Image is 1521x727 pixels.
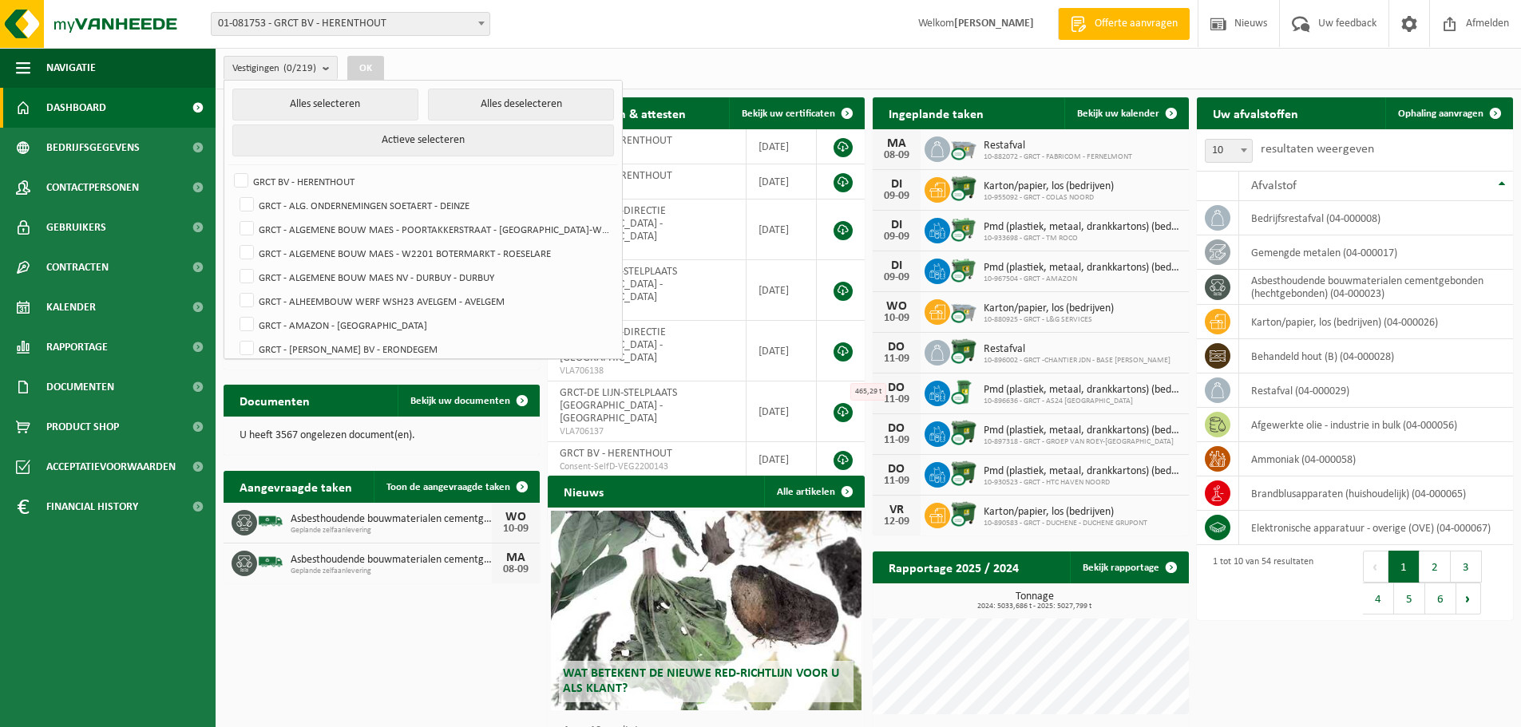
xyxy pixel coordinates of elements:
span: VLA900883 [560,183,734,196]
div: DO [881,381,913,394]
span: Product Shop [46,407,119,447]
a: Wat betekent de nieuwe RED-richtlijn voor u als klant? [551,511,861,710]
span: Bekijk uw certificaten [742,109,835,119]
span: 10-967504 - GRCT - AMAZON [984,275,1181,284]
td: asbesthoudende bouwmaterialen cementgebonden (hechtgebonden) (04-000023) [1239,270,1513,305]
span: Pmd (plastiek, metaal, drankkartons) (bedrijven) [984,221,1181,234]
td: [DATE] [747,260,817,321]
a: Toon de aangevraagde taken [374,471,538,503]
span: Karton/papier, los (bedrijven) [984,506,1147,519]
span: Asbesthoudende bouwmaterialen cementgebonden (hechtgebonden) [291,554,492,567]
td: afgewerkte olie - industrie in bulk (04-000056) [1239,408,1513,442]
label: GRCT - AMAZON - [GEOGRAPHIC_DATA] [236,313,612,337]
span: Documenten [46,367,114,407]
td: bedrijfsrestafval (04-000008) [1239,201,1513,235]
img: WB-1100-CU [950,338,977,365]
td: ammoniak (04-000058) [1239,442,1513,476]
span: Contracten [46,247,109,287]
span: VLA706138 [560,365,734,377]
span: 10-896636 - GRCT - AS24 [GEOGRAPHIC_DATA] [984,397,1181,406]
a: Bekijk uw certificaten [729,97,863,129]
td: [DATE] [747,164,817,200]
span: Rapportage [46,327,108,367]
td: restafval (04-000029) [1239,373,1513,408]
h2: Nieuws [548,476,620,507]
span: Restafval [984,343,1170,356]
label: GRCT - ALGEMENE BOUW MAES - POORTAKKERSTRAAT - [GEOGRAPHIC_DATA]-WESTREM [236,217,612,241]
span: Vestigingen [232,57,316,81]
button: 3 [1451,551,1482,583]
span: Wat betekent de nieuwe RED-richtlijn voor u als klant? [563,667,839,695]
span: Consent-SelfD-VEG2200143 [560,460,734,473]
div: 09-09 [881,191,913,202]
label: GRCT - [PERSON_NAME] BV - ERONDEGEM [236,337,612,361]
a: Bekijk rapportage [1070,551,1187,583]
img: WB-2500-CU [950,134,977,161]
span: 01-081753 - GRCT BV - HERENTHOUT [212,13,489,35]
img: WB-1100-CU [950,175,977,202]
button: Vestigingen(0/219) [224,56,338,80]
span: Dashboard [46,88,106,128]
button: Previous [1363,551,1388,583]
div: DO [881,341,913,354]
span: 10-880925 - GRCT - L&G SERVICES [984,315,1114,325]
span: VLA706137 [560,425,734,438]
a: Bekijk uw documenten [398,385,538,417]
img: WB-0660-CU [950,256,977,283]
img: WB-0660-CU [950,215,977,243]
span: 10-896002 - GRCT -CHANTIER JDN - BASE [PERSON_NAME] [984,356,1170,365]
button: 1 [1388,551,1420,583]
span: 10 [1205,139,1253,163]
td: elektronische apparatuur - overige (OVE) (04-000067) [1239,511,1513,545]
span: 10-882072 - GRCT - FABRICOM - FERNELMONT [984,152,1132,162]
label: GRCT - ALHEEMBOUW WERF WSH23 AVELGEM - AVELGEM [236,289,612,313]
span: Karton/papier, los (bedrijven) [984,180,1114,193]
img: WB-0240-CU [950,378,977,405]
span: 10-955092 - GRCT - COLAS NOORD [984,193,1114,203]
button: 2 [1420,551,1451,583]
button: Next [1456,583,1481,614]
span: Bekijk uw documenten [410,396,510,406]
label: resultaten weergeven [1261,143,1374,156]
span: Afvalstof [1251,180,1297,192]
span: 10 [1206,140,1252,162]
span: Karton/papier, los (bedrijven) [984,302,1114,315]
td: [DATE] [747,381,817,442]
span: Geplande zelfaanlevering [291,526,492,535]
span: VLA900884 [560,243,734,256]
div: DO [881,422,913,435]
button: 6 [1425,583,1456,614]
span: 01-081753 - GRCT BV - HERENTHOUT [211,12,490,36]
h2: Certificaten & attesten [548,97,702,128]
span: 2024: 5033,686 t - 2025: 5027,799 t [881,603,1189,610]
div: 12-09 [881,516,913,527]
button: Alles selecteren [232,89,418,121]
label: GRCT - ALG. ONDERNEMINGEN SOETAERT - DEINZE [236,193,612,217]
span: Toon de aangevraagde taken [386,482,510,492]
label: GRCT - ALGEMENE BOUW MAES - W2201 BOTERMARKT - ROESELARE [236,241,612,265]
span: Pmd (plastiek, metaal, drankkartons) (bedrijven) [984,262,1181,275]
span: Pmd (plastiek, metaal, drankkartons) (bedrijven) [984,465,1181,478]
span: 10-933698 - GRCT - TM ROCO [984,234,1181,243]
a: Offerte aanvragen [1058,8,1190,40]
img: BL-SO-LV [257,508,284,535]
div: 08-09 [500,564,532,575]
span: RED25005615 [560,148,734,160]
div: 10-09 [500,524,532,535]
td: [DATE] [747,200,817,260]
h2: Aangevraagde taken [224,471,368,502]
div: 11-09 [881,354,913,365]
div: WO [881,300,913,313]
span: Geplande zelfaanlevering [291,567,492,576]
span: GRCT-DE LIJN-STELPLAATS [GEOGRAPHIC_DATA] - [GEOGRAPHIC_DATA] [560,387,677,425]
img: WB-2500-CU [950,297,977,324]
div: DO [881,463,913,476]
img: WB-1100-CU [950,460,977,487]
h2: Uw afvalstoffen [1197,97,1314,128]
span: Bedrijfsgegevens [46,128,140,168]
td: gemengde metalen (04-000017) [1239,235,1513,270]
img: WB-1100-CU [950,500,977,527]
span: GRCT BV - HERENTHOUT [560,448,672,460]
span: 10-890583 - GRCT - DUCHENE - DUCHENE GRUPONT [984,519,1147,528]
h3: Tonnage [881,591,1189,610]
